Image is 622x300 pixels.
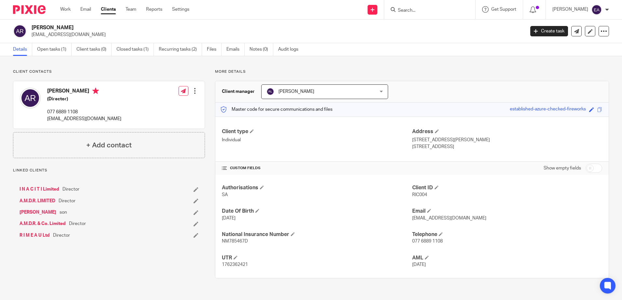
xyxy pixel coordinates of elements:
label: Show empty fields [544,165,581,171]
span: RIC004 [412,193,427,197]
a: Team [126,6,136,13]
img: svg%3E [266,88,274,95]
a: Details [13,43,32,56]
a: A.M.D.R. & Co. Limited [20,220,66,227]
h4: Date Of Birth [222,208,412,215]
img: svg%3E [13,24,27,38]
h4: Client type [222,128,412,135]
h4: Address [412,128,602,135]
a: Closed tasks (1) [116,43,154,56]
h4: Authorisations [222,184,412,191]
span: 077 6889 1108 [412,239,443,244]
p: Linked clients [13,168,205,173]
h4: AML [412,255,602,261]
span: 1762362421 [222,262,248,267]
span: NM785467D [222,239,248,244]
span: Get Support [491,7,516,12]
p: 077 6889 1108 [47,109,121,115]
h4: National Insurance Number [222,231,412,238]
p: More details [215,69,609,74]
a: Client tasks (0) [76,43,112,56]
p: Individual [222,137,412,143]
a: Work [60,6,71,13]
i: Primary [92,88,99,94]
h3: Client manager [222,88,255,95]
a: [PERSON_NAME] [20,209,56,216]
a: Create task [530,26,568,36]
span: [DATE] [222,216,236,220]
p: [STREET_ADDRESS][PERSON_NAME] [412,137,602,143]
span: [DATE] [412,262,426,267]
a: Recurring tasks (2) [159,43,202,56]
span: son [60,209,67,216]
h5: (Director) [47,96,121,102]
a: Audit logs [278,43,303,56]
a: Files [207,43,222,56]
a: Notes (0) [250,43,273,56]
a: Reports [146,6,162,13]
span: [EMAIL_ADDRESS][DOMAIN_NAME] [412,216,486,220]
p: Client contacts [13,69,205,74]
a: Emails [226,43,245,56]
h4: Client ID [412,184,602,191]
p: [STREET_ADDRESS] [412,144,602,150]
div: established-azure-checked-fireworks [510,106,586,113]
h4: [PERSON_NAME] [47,88,121,96]
span: Director [62,186,79,193]
img: svg%3E [591,5,602,15]
span: Director [69,220,86,227]
span: Director [53,232,70,239]
a: Email [80,6,91,13]
span: SA [222,193,228,197]
a: Clients [101,6,116,13]
h4: Telephone [412,231,602,238]
a: Settings [172,6,189,13]
a: Open tasks (1) [37,43,72,56]
a: R I M E A U Ltd [20,232,50,239]
img: Pixie [13,5,46,14]
span: Director [59,198,75,204]
p: [EMAIL_ADDRESS][DOMAIN_NAME] [32,31,521,38]
h4: UTR [222,255,412,261]
p: Master code for secure communications and files [220,106,332,113]
h2: [PERSON_NAME] [32,24,423,31]
h4: CUSTOM FIELDS [222,166,412,171]
span: [PERSON_NAME] [278,89,314,94]
h4: Email [412,208,602,215]
a: I N A C I T I Limited [20,186,59,193]
h4: + Add contact [86,140,132,150]
a: A.M.D.R. LIMITED [20,198,55,204]
input: Search [397,8,456,14]
p: [PERSON_NAME] [552,6,588,13]
p: [EMAIL_ADDRESS][DOMAIN_NAME] [47,116,121,122]
img: svg%3E [20,88,41,108]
